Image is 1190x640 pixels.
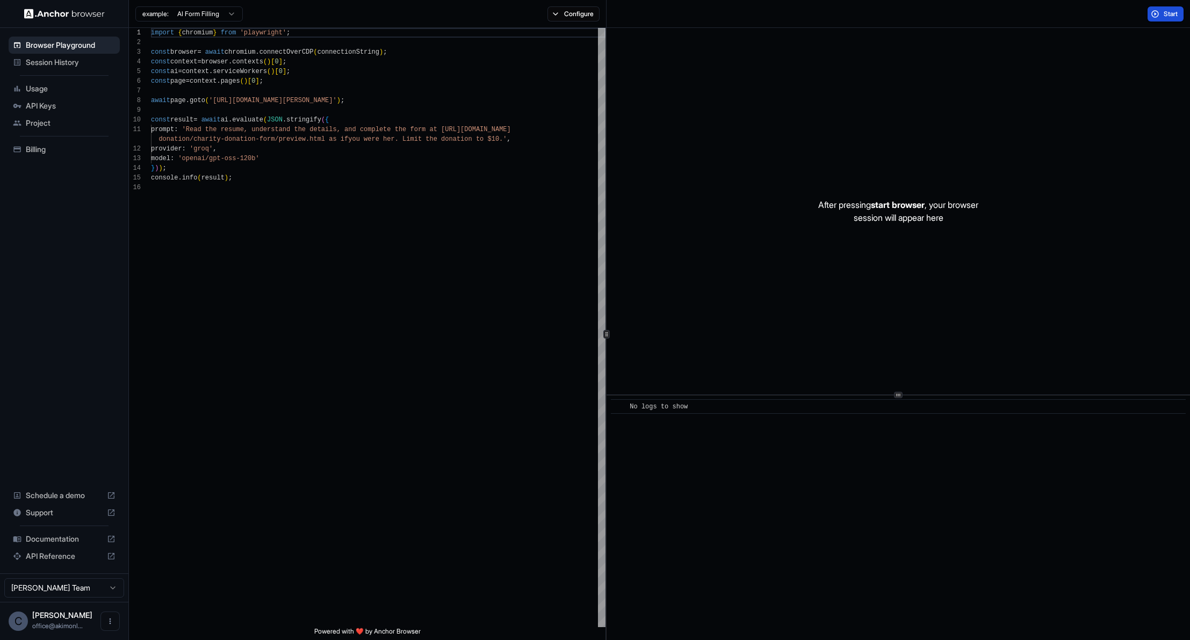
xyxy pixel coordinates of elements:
div: 6 [129,76,141,86]
span: = [197,48,201,56]
span: Project [26,118,116,128]
div: 16 [129,183,141,192]
span: Cosmin Achim [32,610,92,620]
span: ( [263,58,267,66]
span: = [186,77,190,85]
span: . [178,174,182,182]
span: , [507,135,511,143]
button: Open menu [100,612,120,631]
span: you were her. Limit the donation to $10.' [348,135,507,143]
span: start browser [871,199,925,210]
span: ) [267,58,271,66]
div: 2 [129,38,141,47]
span: contexts [232,58,263,66]
span: ] [279,58,283,66]
span: const [151,116,170,124]
div: 10 [129,115,141,125]
span: ai [170,68,178,75]
span: result [170,116,193,124]
span: ) [271,68,275,75]
div: API Keys [9,97,120,114]
span: ( [267,68,271,75]
span: goto [190,97,205,104]
span: ; [383,48,387,56]
img: Anchor Logo [24,9,105,19]
div: 15 [129,173,141,183]
div: Usage [9,80,120,97]
span: from [221,29,236,37]
span: context [182,68,209,75]
span: ; [259,77,263,85]
div: 13 [129,154,141,163]
span: ( [240,77,244,85]
span: chromium [182,29,213,37]
span: console [151,174,178,182]
span: . [283,116,286,124]
span: ; [341,97,344,104]
span: connectOverCDP [259,48,314,56]
div: Browser Playground [9,37,120,54]
div: Project [9,114,120,132]
span: 0 [279,68,283,75]
span: pages [221,77,240,85]
span: ] [255,77,259,85]
span: ; [163,164,167,172]
span: . [255,48,259,56]
span: ai [221,116,228,124]
span: . [228,58,232,66]
span: prompt [151,126,174,133]
span: . [209,68,213,75]
span: . [217,77,220,85]
span: await [201,116,221,124]
span: Session History [26,57,116,68]
span: ( [205,97,209,104]
span: 'playwright' [240,29,286,37]
span: , [213,145,217,153]
span: '[URL][DOMAIN_NAME][PERSON_NAME]' [209,97,337,104]
div: 7 [129,86,141,96]
span: ) [155,164,158,172]
span: ) [225,174,228,182]
span: await [151,97,170,104]
span: const [151,48,170,56]
span: 0 [251,77,255,85]
div: 8 [129,96,141,105]
span: = [178,68,182,75]
span: : [170,155,174,162]
span: Schedule a demo [26,490,103,501]
span: = [197,58,201,66]
span: page [170,97,186,104]
span: } [151,164,155,172]
span: ; [228,174,232,182]
span: connectionString [318,48,379,56]
span: ; [286,29,290,37]
span: ; [283,58,286,66]
div: Billing [9,141,120,158]
span: Documentation [26,534,103,544]
div: C [9,612,28,631]
span: ​ [616,401,622,412]
span: 'openai/gpt-oss-120b' [178,155,259,162]
span: [ [275,68,278,75]
span: Support [26,507,103,518]
span: result [201,174,225,182]
div: 9 [129,105,141,115]
span: example: [142,10,169,18]
div: Schedule a demo [9,487,120,504]
div: 3 [129,47,141,57]
div: Session History [9,54,120,71]
span: : [174,126,178,133]
span: ) [158,164,162,172]
div: Support [9,504,120,521]
span: ) [379,48,383,56]
span: 'groq' [190,145,213,153]
span: info [182,174,198,182]
div: 4 [129,57,141,67]
span: ( [321,116,325,124]
span: model [151,155,170,162]
span: : [182,145,186,153]
span: Usage [26,83,116,94]
span: Browser Playground [26,40,116,51]
span: = [193,116,197,124]
button: Start [1148,6,1184,21]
